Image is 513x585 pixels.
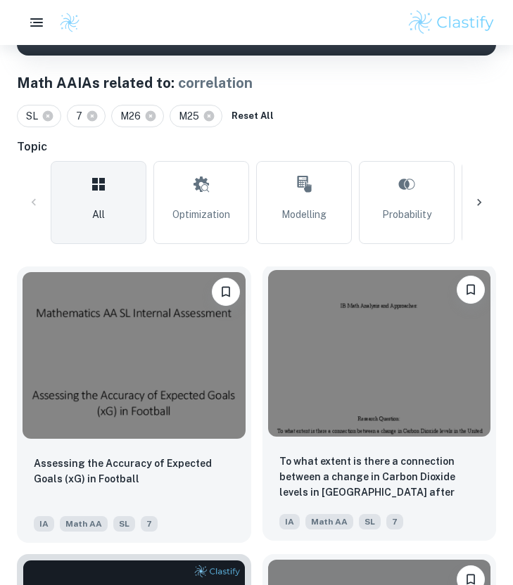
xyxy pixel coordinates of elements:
[212,278,240,306] button: Please log in to bookmark exemplars
[17,266,251,543] a: Please log in to bookmark exemplarsAssessing the Accuracy of Expected Goals (xG) in FootballIAMat...
[17,105,61,127] div: SL
[305,514,353,529] span: Math AA
[113,516,135,532] span: SL
[407,8,496,37] img: Clastify logo
[17,72,496,94] h1: Math AA IAs related to:
[281,207,327,222] span: Modelling
[179,108,205,124] span: M25
[170,105,222,127] div: M25
[382,207,431,222] span: Probability
[26,108,44,124] span: SL
[111,105,164,127] div: M26
[228,105,277,127] button: Reset All
[17,139,496,155] h6: Topic
[172,207,230,222] span: Optimization
[279,454,480,501] p: To what extent is there a connection between a change in Carbon Dioxide levels in the United Stat...
[51,12,80,33] a: Clastify logo
[59,12,80,33] img: Clastify logo
[92,207,105,222] span: All
[262,266,497,543] a: Please log in to bookmark exemplars To what extent is there a connection between a change in Carb...
[359,514,381,529] span: SL
[457,276,485,304] button: Please log in to bookmark exemplars
[60,516,108,532] span: Math AA
[178,75,253,91] span: correlation
[141,516,158,532] span: 7
[120,108,147,124] span: M26
[67,105,106,127] div: 7
[34,456,234,487] p: Assessing the Accuracy of Expected Goals (xG) in Football
[34,516,54,532] span: IA
[76,108,89,124] span: 7
[279,514,300,529] span: IA
[268,270,491,437] img: Math AA IA example thumbnail: To what extent is there a connection be
[386,514,403,529] span: 7
[23,272,246,439] img: Math AA IA example thumbnail: Assessing the Accuracy of Expected Goals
